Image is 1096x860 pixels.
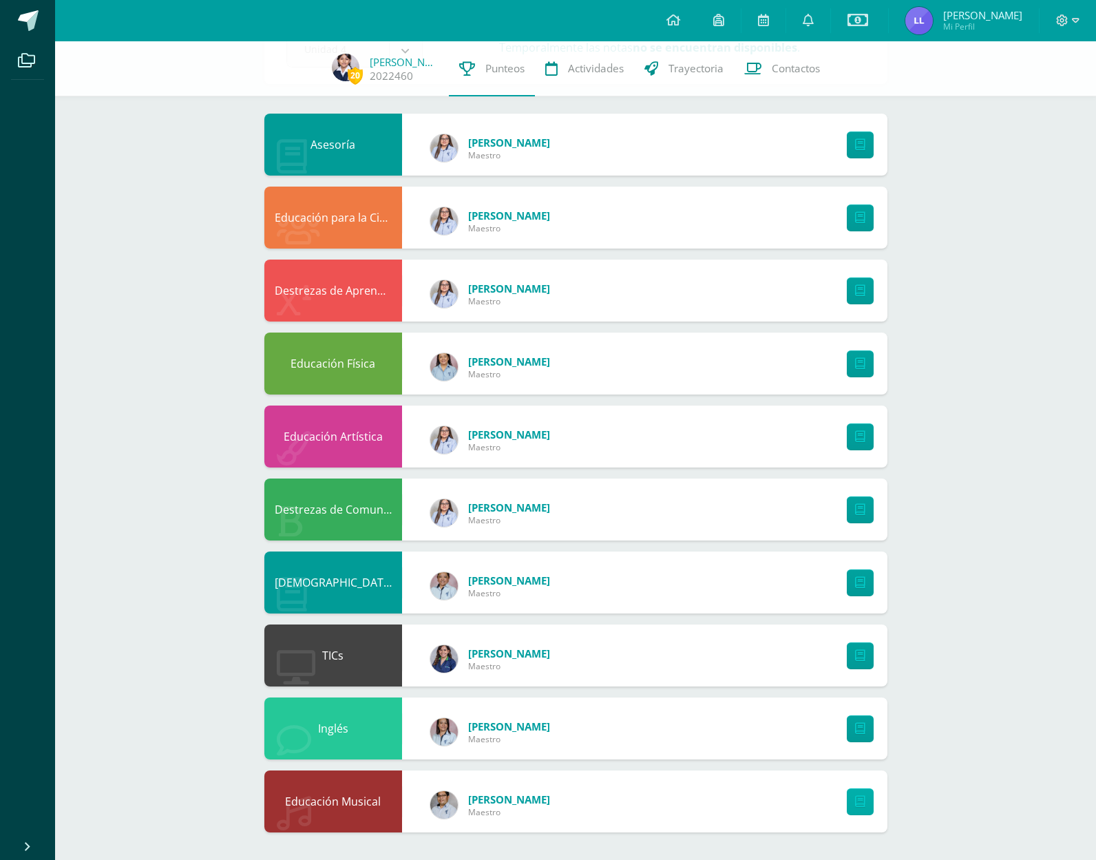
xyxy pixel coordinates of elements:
[468,574,550,587] span: [PERSON_NAME]
[468,720,550,733] span: [PERSON_NAME]
[430,426,458,454] img: 6a6ecfca14b15d8c5648b5c1f44bf7d4.png
[468,368,550,380] span: Maestro
[468,149,550,161] span: Maestro
[430,645,458,673] img: b0665736e873a557294c510bd695d656.png
[430,718,458,746] img: f5216bd4dc5bc5c9c400395597663e07.png
[430,207,458,235] img: 6a6ecfca14b15d8c5648b5c1f44bf7d4.png
[468,806,550,818] span: Maestro
[449,41,535,96] a: Punteos
[370,69,413,83] a: 2022460
[468,355,550,368] span: [PERSON_NAME]
[943,8,1022,22] span: [PERSON_NAME]
[430,280,458,308] img: 6a6ecfca14b15d8c5648b5c1f44bf7d4.png
[468,514,550,526] span: Maestro
[348,67,363,84] span: 20
[568,61,624,76] span: Actividades
[468,733,550,745] span: Maestro
[264,260,402,322] div: Destrezas de Aprendizaje Matemático
[905,7,933,34] img: 7d2a65389768a345e624cc3d5e479bb4.png
[468,441,550,453] span: Maestro
[264,552,402,613] div: Evangelización
[734,41,830,96] a: Contactos
[468,660,550,672] span: Maestro
[468,222,550,234] span: Maestro
[264,406,402,468] div: Educación Artística
[264,625,402,686] div: TICs
[264,770,402,832] div: Educación Musical
[264,114,402,176] div: Asesoría
[485,61,525,76] span: Punteos
[943,21,1022,32] span: Mi Perfil
[468,647,550,660] span: [PERSON_NAME]
[264,698,402,759] div: Inglés
[468,282,550,295] span: [PERSON_NAME]
[468,587,550,599] span: Maestro
[468,209,550,222] span: [PERSON_NAME]
[634,41,734,96] a: Trayectoria
[668,61,724,76] span: Trayectoria
[468,428,550,441] span: [PERSON_NAME]
[264,333,402,395] div: Educación Física
[468,295,550,307] span: Maestro
[430,572,458,600] img: c89073209343ba19be3b7ebab533794c.png
[468,793,550,806] span: [PERSON_NAME]
[468,136,550,149] span: [PERSON_NAME]
[468,501,550,514] span: [PERSON_NAME]
[430,791,458,819] img: 712037144ef9d500c6c17564a0eda89e.png
[772,61,820,76] span: Contactos
[370,55,439,69] a: [PERSON_NAME]
[264,187,402,249] div: Educación para la Ciencia y la Ciudadanía
[535,41,634,96] a: Actividades
[264,479,402,541] div: Destrezas de Comunicación y Lenguaje
[430,499,458,527] img: 6a6ecfca14b15d8c5648b5c1f44bf7d4.png
[332,54,359,81] img: 05085d09a047fb8f2075384034337d88.png
[430,134,458,162] img: 6a6ecfca14b15d8c5648b5c1f44bf7d4.png
[430,353,458,381] img: dc674997e74fffa5930a5c3b490745a5.png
